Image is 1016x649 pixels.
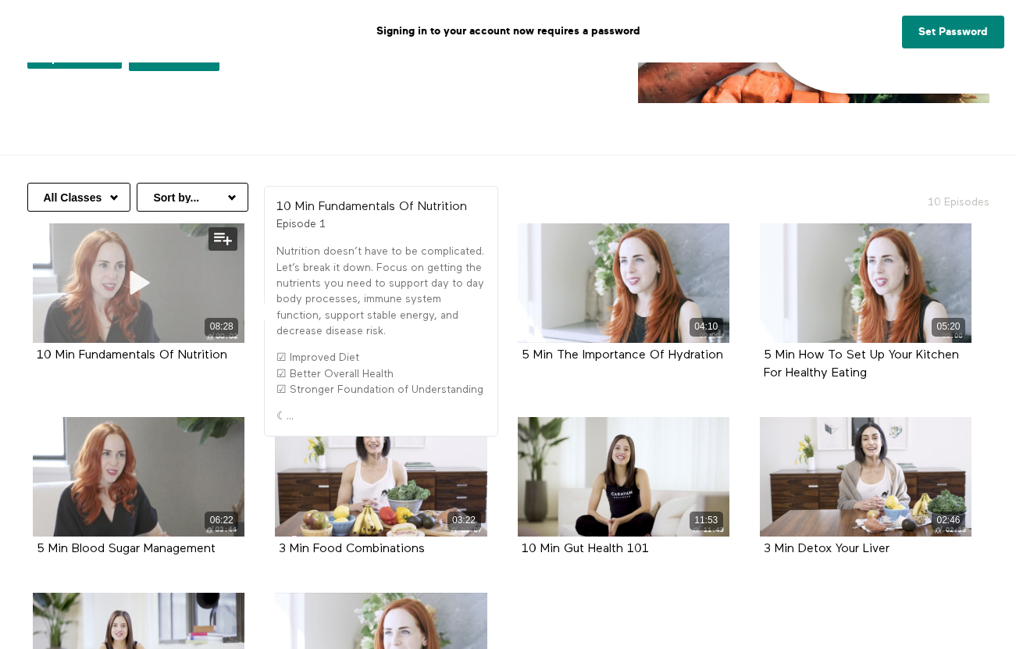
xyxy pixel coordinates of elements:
p: Nutrition doesn’t have to be complicated. Let’s break it down. Focus on getting the nutrients you... [276,244,486,339]
a: 5 Min Blood Sugar Management 06:22 [33,417,244,537]
a: 10 Min Gut Health 101 [522,543,649,555]
a: 5 Min The Importance Of Hydration [522,349,723,361]
p: ☾... [276,408,486,424]
div: 05:20 [932,318,965,336]
strong: 10 Min Fundamentals Of Nutrition [276,201,467,213]
div: 08:28 [205,318,238,336]
div: 04:10 [690,318,723,336]
a: 10 Min Fundamentals Of Nutrition [37,349,227,361]
strong: 5 Min How To Set Up Your Kitchen For Healthy Eating [764,349,959,380]
button: Add to my list [209,227,237,251]
a: 3 Min Food Combinations 03:22 [275,417,487,537]
a: 3 Min Detox Your Liver [764,543,889,555]
span: Episode 1 [276,219,326,230]
a: Set Password [902,16,1004,48]
strong: 5 Min The Importance Of Hydration [522,349,723,362]
a: 5 Min Blood Sugar Management [37,543,216,555]
p: Signing in to your account now requires a password [12,12,1004,51]
a: 5 Min The Importance Of Hydration 04:10 [518,223,729,343]
div: 03:22 [447,512,481,530]
div: 06:22 [205,512,238,530]
div: 02:46 [932,512,965,530]
a: 3 Min Food Combinations [279,543,425,555]
a: 5 Min How To Set Up Your Kitchen For Healthy Eating 05:20 [760,223,971,343]
a: 5 Min How To Set Up Your Kitchen For Healthy Eating [764,349,959,379]
a: 10 Min Gut Health 101 11:53 [518,417,729,537]
p: ☑ Improved Diet ☑ Better Overall Health ☑ Stronger Foundation of Understanding [276,350,486,398]
div: 11:53 [690,512,723,530]
h2: 10 Episodes [824,183,998,210]
a: 3 Min Detox Your Liver 02:46 [760,417,971,537]
strong: 10 Min Fundamentals Of Nutrition [37,349,227,362]
a: 10 Min Fundamentals Of Nutrition 08:28 [33,223,244,343]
